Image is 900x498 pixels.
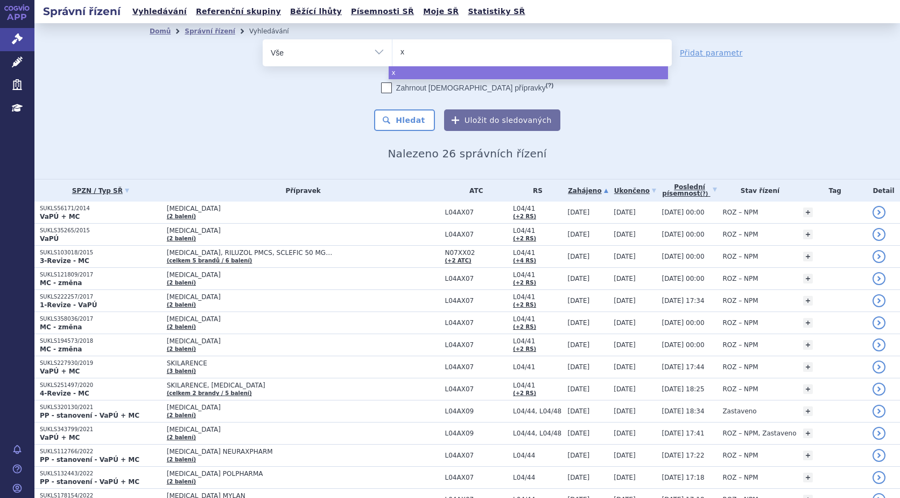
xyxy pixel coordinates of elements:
[722,430,796,437] span: ROZ – NPM, Zastaveno
[568,209,590,216] span: [DATE]
[803,340,813,350] a: +
[513,302,536,308] a: (+2 RS)
[40,213,80,220] strong: VaPÚ + MC
[445,474,508,481] span: L04AX07
[167,258,252,264] a: (celkem 5 brandů / 6 balení)
[614,253,636,260] span: [DATE]
[40,315,161,323] p: SUKLS358036/2017
[867,179,900,202] th: Detail
[34,4,129,19] h2: Správní řízení
[662,452,705,459] span: [DATE] 17:22
[803,451,813,460] a: +
[40,249,161,257] p: SUKLS103018/2015
[568,253,590,260] span: [DATE]
[167,271,436,279] span: [MEDICAL_DATA]
[508,179,562,202] th: RS
[662,297,705,305] span: [DATE] 17:34
[614,297,636,305] span: [DATE]
[167,479,196,485] a: (2 balení)
[614,275,636,282] span: [DATE]
[167,434,196,440] a: (2 balení)
[167,280,196,286] a: (2 balení)
[614,474,636,481] span: [DATE]
[722,341,758,349] span: ROZ – NPM
[662,407,705,415] span: [DATE] 18:34
[513,271,562,279] span: L04/41
[568,363,590,371] span: [DATE]
[513,474,562,481] span: L04/44
[167,337,436,345] span: [MEDICAL_DATA]
[167,382,436,389] span: SKILARENCE, [MEDICAL_DATA]
[513,452,562,459] span: L04/44
[568,319,590,327] span: [DATE]
[662,341,705,349] span: [DATE] 00:00
[167,448,436,455] span: [MEDICAL_DATA] NEURAXPHARM
[513,390,536,396] a: (+2 RS)
[722,407,756,415] span: Zastaveno
[167,302,196,308] a: (2 balení)
[445,231,508,238] span: L04AX07
[381,82,553,93] label: Zahrnout [DEMOGRAPHIC_DATA] přípravky
[167,236,196,241] a: (2 balení)
[614,363,636,371] span: [DATE]
[662,179,718,202] a: Poslednípísemnost(?)
[167,470,436,478] span: [MEDICAL_DATA] POLPHARMA
[873,206,885,219] a: detail
[445,363,508,371] span: L04AX07
[803,384,813,394] a: +
[873,383,885,396] a: detail
[513,324,536,330] a: (+2 RS)
[614,452,636,459] span: [DATE]
[445,452,508,459] span: L04AX07
[873,250,885,263] a: detail
[161,179,440,202] th: Přípravek
[803,230,813,239] a: +
[722,474,758,481] span: ROZ – NPM
[167,293,436,301] span: [MEDICAL_DATA]
[167,205,436,212] span: [MEDICAL_DATA]
[445,209,508,216] span: L04AX07
[513,293,562,301] span: L04/41
[193,4,284,19] a: Referenční skupiny
[722,209,758,216] span: ROZ – NPM
[662,385,705,393] span: [DATE] 18:25
[568,474,590,481] span: [DATE]
[40,382,161,389] p: SUKLS251497/2020
[513,205,562,212] span: L04/41
[167,249,436,257] span: [MEDICAL_DATA], RILUZOL PMCS, SCLEFIC 50 MG…
[722,319,758,327] span: ROZ – NPM
[40,470,161,478] p: SUKLS132443/2022
[662,209,705,216] span: [DATE] 00:00
[388,147,546,160] span: Nalezeno 26 správních řízení
[167,412,196,418] a: (2 balení)
[803,252,813,261] a: +
[445,275,508,282] span: L04AX07
[722,385,758,393] span: ROZ – NPM
[722,297,758,305] span: ROZ – NPM
[513,430,562,437] span: L04/44, L04/48
[167,315,436,323] span: [MEDICAL_DATA]
[873,361,885,373] a: detail
[389,66,668,79] li: x
[568,341,590,349] span: [DATE]
[873,294,885,307] a: detail
[40,323,82,331] strong: MC - změna
[568,231,590,238] span: [DATE]
[803,362,813,372] a: +
[40,426,161,433] p: SUKLS343799/2021
[40,183,161,198] a: SPZN / Typ SŘ
[568,297,590,305] span: [DATE]
[803,428,813,438] a: +
[420,4,462,19] a: Moje SŘ
[568,275,590,282] span: [DATE]
[40,205,161,212] p: SUKLS56171/2014
[167,368,196,374] a: (3 balení)
[803,274,813,283] a: +
[40,227,161,234] p: SUKLS35265/2015
[167,324,196,330] a: (2 balení)
[873,449,885,462] a: detail
[722,231,758,238] span: ROZ – NPM
[803,473,813,482] a: +
[445,430,508,437] span: L04AX09
[40,337,161,345] p: SUKLS194573/2018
